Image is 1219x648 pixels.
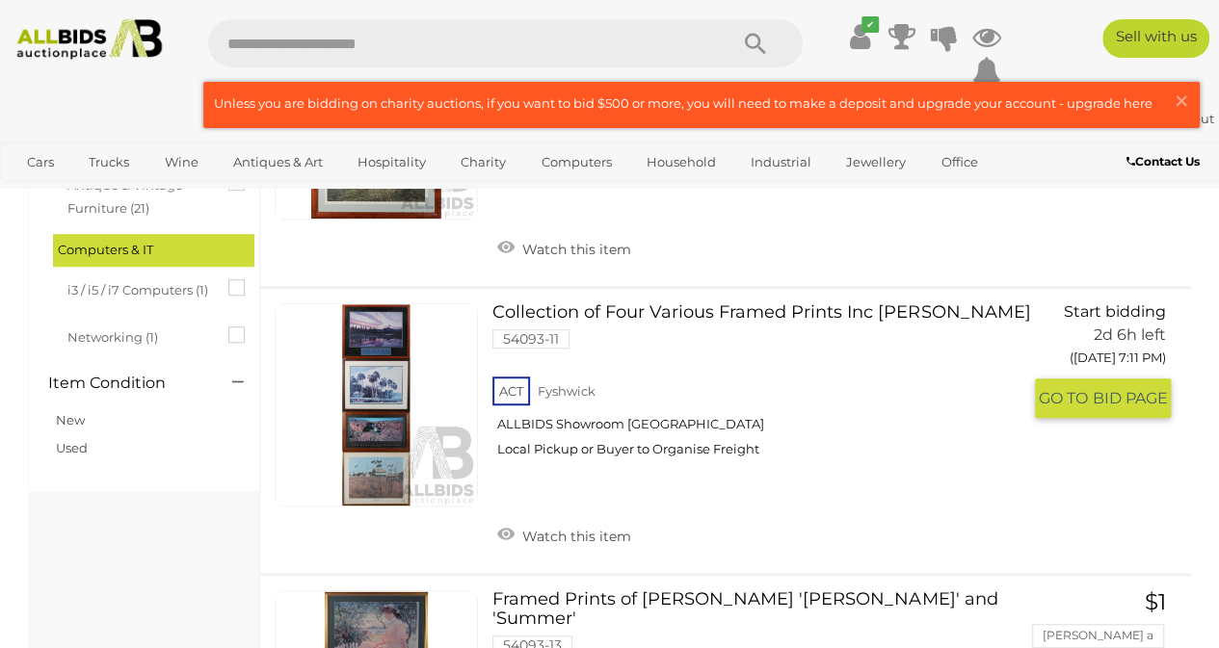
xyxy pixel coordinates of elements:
span: Watch this item [517,528,631,545]
a: Antiques & Art [221,146,335,178]
span: i3 / i5 / i7 Computers (1) [67,274,212,301]
span: Antique & Vintage Furniture (21) [67,169,212,220]
a: Hospitality [345,146,438,178]
a: ✔ [845,19,874,54]
a: Wine [151,146,210,178]
a: Industrial [738,146,824,178]
a: Contact Us [1126,151,1205,172]
a: Used [56,440,88,455]
li: [PERSON_NAME] a [1032,624,1164,647]
a: Office [928,146,990,178]
a: Cars [14,146,66,178]
a: Watch this item [492,233,636,262]
a: Sports [14,178,79,210]
a: Collection of Four Various Framed Prints Inc [PERSON_NAME] 54093-11 ACT Fyshwick ALLBIDS Showroom... [507,303,1020,472]
button: Search [706,19,803,67]
img: Allbids.com.au [9,19,170,60]
i: ✔ [861,16,879,33]
a: Sell with us [1102,19,1209,58]
b: Contact Us [1126,154,1200,168]
a: Jewellery [834,146,918,178]
span: × [1173,82,1190,119]
h4: Item Condition [48,375,203,392]
div: Computers & IT [53,234,254,266]
span: GO TO [1039,388,1093,408]
a: Charity [448,146,518,178]
a: Computers [528,146,623,178]
a: Watch this item [492,520,636,549]
a: Start bidding 2d 6h left ([DATE] 7:11 PM) GO TOBID PAGE [1049,303,1171,420]
span: Networking (1) [67,322,212,349]
span: Start bidding [1064,302,1166,321]
a: New [56,412,85,428]
a: Trucks [76,146,142,178]
button: GO TOBID PAGE [1035,378,1171,418]
a: [GEOGRAPHIC_DATA] [89,178,251,210]
a: Household [634,146,729,178]
span: $1 [1145,588,1166,615]
span: BID PAGE [1093,388,1168,408]
span: Watch this item [517,241,631,258]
